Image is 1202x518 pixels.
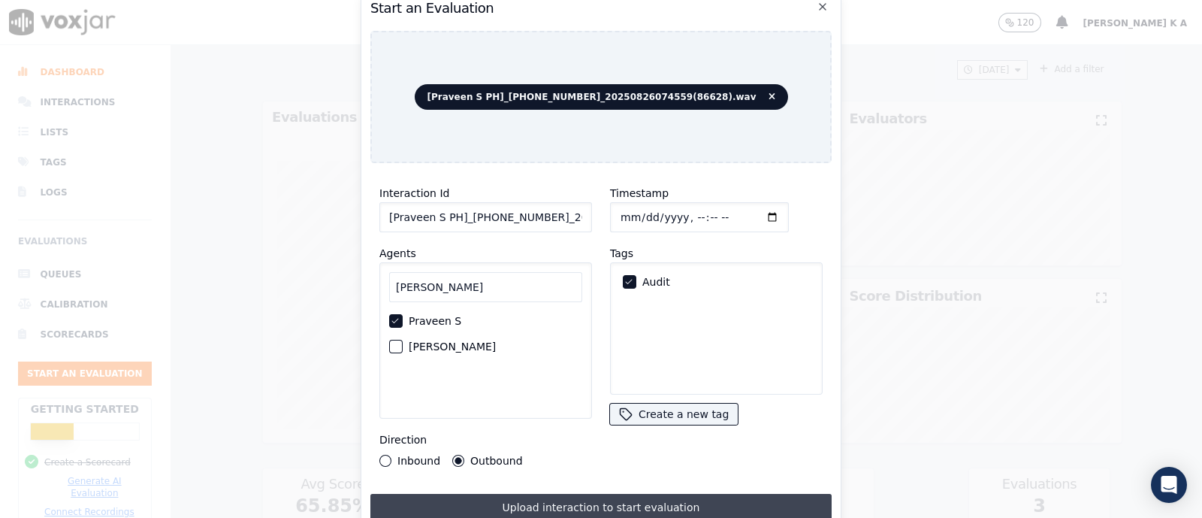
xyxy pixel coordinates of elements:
[379,247,416,259] label: Agents
[1151,467,1187,503] div: Open Intercom Messenger
[610,187,669,199] label: Timestamp
[610,404,738,425] button: Create a new tag
[409,316,461,326] label: Praveen S
[642,277,670,287] label: Audit
[389,272,582,302] input: Search Agents...
[379,187,449,199] label: Interaction Id
[379,202,592,232] input: reference id, file name, etc
[610,247,633,259] label: Tags
[409,341,496,352] label: [PERSON_NAME]
[470,456,522,466] label: Outbound
[379,434,427,446] label: Direction
[397,456,440,466] label: Inbound
[415,84,788,110] span: [Praveen S PH]_[PHONE_NUMBER]_20250826074559(86628).wav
